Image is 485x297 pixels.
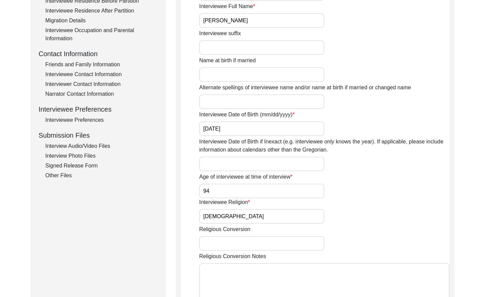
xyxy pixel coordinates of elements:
div: Interview Audio/Video Files [45,142,158,150]
label: Interviewee Religion [199,198,250,206]
label: Religious Conversion [199,225,250,233]
label: Interviewee Date of Birth if Inexact (e.g. interviewee only knows the year). If applicable, pleas... [199,138,449,154]
div: Submission Files [39,130,158,140]
div: Contact Information [39,49,158,59]
div: Interviewee Contact Information [45,70,158,78]
div: Interviewee Preferences [45,116,158,124]
div: Interviewee Residence After Partition [45,7,158,15]
label: Interviewee Date of Birth (mm/dd/yyyy) [199,111,295,119]
label: Religious Conversion Notes [199,252,266,260]
label: Interviewee Full Name [199,2,255,10]
div: Interviewer Contact Information [45,80,158,88]
div: Interview Photo Files [45,152,158,160]
label: Age of interviewee at time of interview [199,173,293,181]
div: Other Files [45,172,158,180]
div: Migration Details [45,17,158,25]
div: Narrator Contact Information [45,90,158,98]
div: Interviewee Occupation and Parental Information [45,26,158,43]
div: Friends and Family Information [45,61,158,69]
div: Interviewee Preferences [39,104,158,114]
label: Alternate spellings of interviewee name and/or name at birth if married or changed name [199,84,411,92]
label: Name at birth if married [199,56,256,65]
label: Interviewee suffix [199,29,241,38]
div: Signed Release Form [45,162,158,170]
